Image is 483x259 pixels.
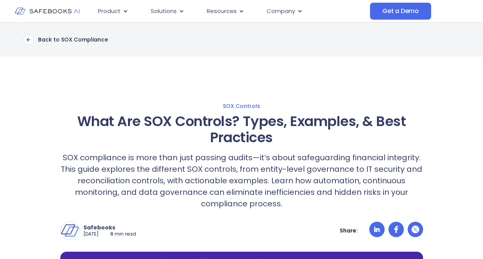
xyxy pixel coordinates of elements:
p: Back to SOX Compliance [38,36,108,43]
span: Solutions [151,7,177,16]
span: Get a Demo [382,7,419,15]
p: [DATE] [83,231,99,237]
p: Share: [340,227,358,234]
a: Get a Demo [370,3,431,20]
div: Menu Toggle [92,4,370,19]
p: Safebooks [83,224,136,231]
h1: What Are SOX Controls? Types, Examples, & Best Practices [60,113,423,146]
a: Back to SOX Compliance [23,34,108,45]
p: SOX compliance is more than just passing audits—it’s about safeguarding financial integrity. This... [60,152,423,209]
span: Company [267,7,295,16]
a: SOX Controls [8,103,475,110]
nav: Menu [92,4,370,19]
span: Product [98,7,121,16]
img: Safebooks [61,221,79,240]
span: Resources [207,7,237,16]
p: 8 min read [110,231,136,237]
